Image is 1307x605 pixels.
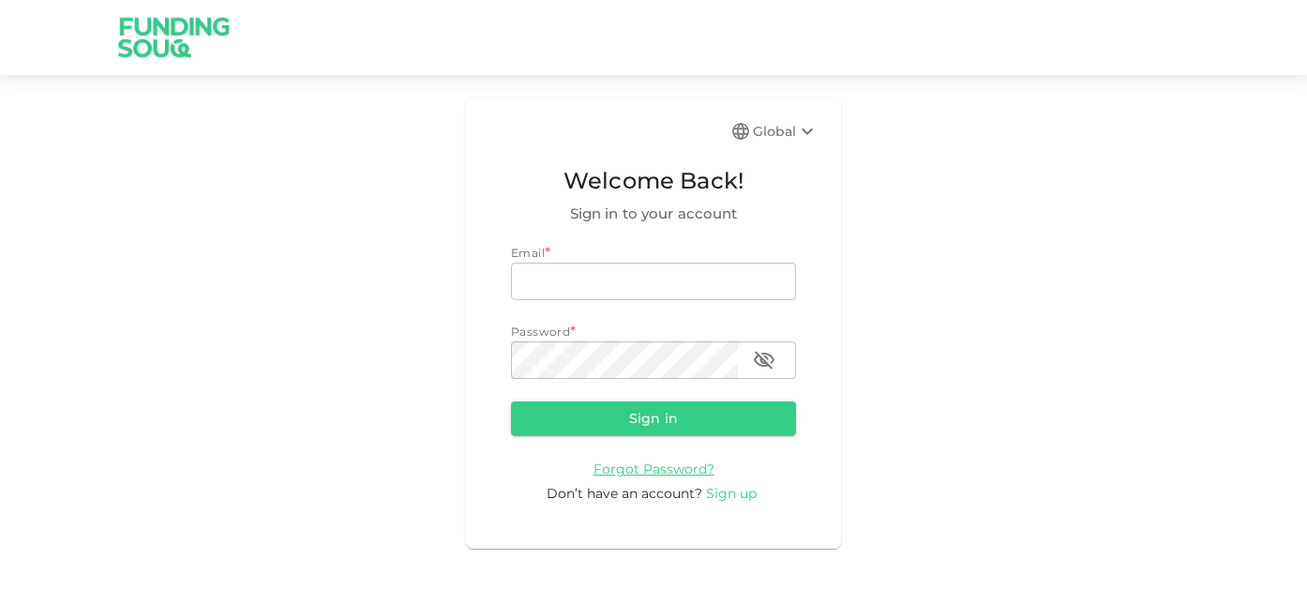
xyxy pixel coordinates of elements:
[593,461,714,477] span: Forgot Password?
[511,401,796,435] button: Sign in
[547,485,702,502] span: Don’t have an account?
[511,325,570,339] span: Password
[511,263,796,300] input: email
[511,341,738,379] input: password
[593,460,714,477] a: Forgot Password?
[511,246,545,260] span: Email
[511,203,796,225] span: Sign in to your account
[511,163,796,199] span: Welcome Back!
[706,485,757,502] span: Sign up
[753,120,819,143] div: Global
